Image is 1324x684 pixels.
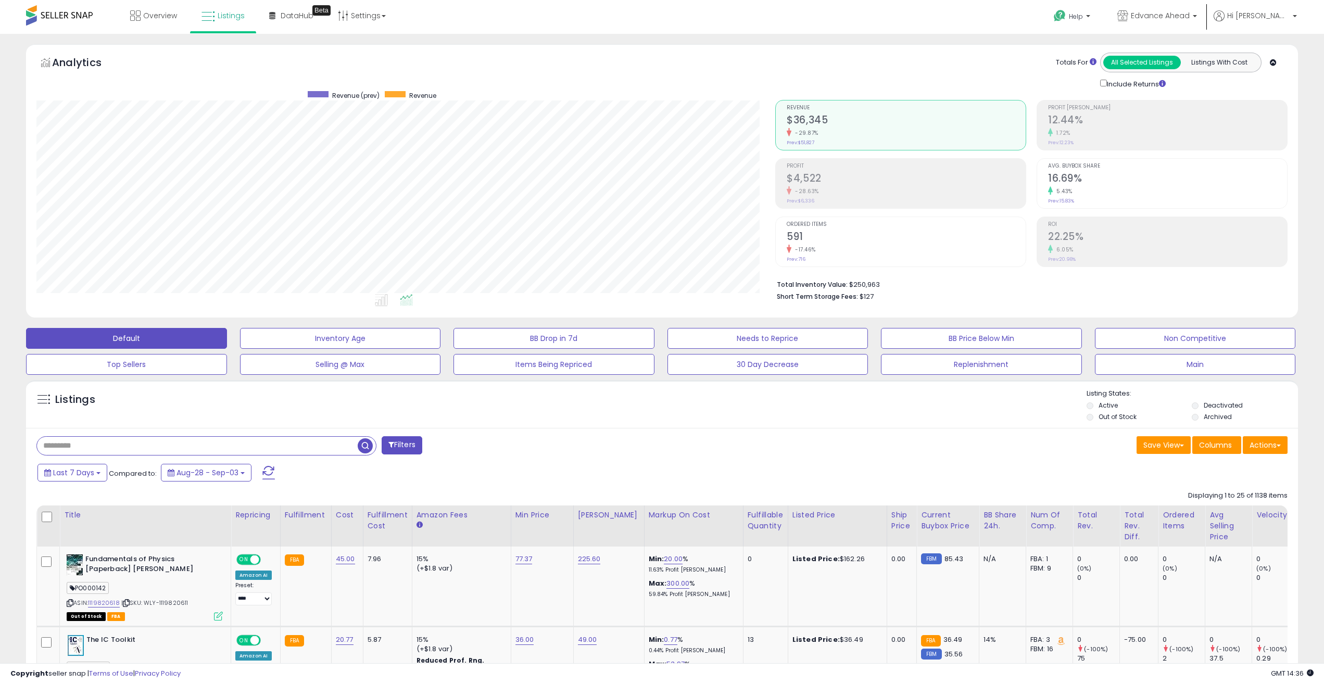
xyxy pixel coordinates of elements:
[88,599,120,607] a: 1119820618
[417,554,503,564] div: 15%
[860,292,874,301] span: $127
[1099,412,1137,421] label: Out of Stock
[649,554,735,574] div: %
[1204,412,1232,421] label: Archived
[1084,645,1108,653] small: (-100%)
[1163,654,1205,663] div: 2
[787,163,1026,169] span: Profit
[891,510,912,531] div: Ship Price
[235,651,272,661] div: Amazon AI
[1092,78,1178,90] div: Include Returns
[1209,554,1244,564] div: N/A
[1163,635,1205,644] div: 0
[777,277,1280,290] li: $250,963
[1256,554,1298,564] div: 0
[336,635,354,645] a: 20.77
[944,649,963,659] span: 35.56
[368,510,408,531] div: Fulfillment Cost
[649,554,664,564] b: Min:
[417,635,503,644] div: 15%
[515,635,534,645] a: 36.00
[368,635,404,644] div: 5.87
[235,582,272,605] div: Preset:
[1048,222,1287,227] span: ROI
[26,354,227,375] button: Top Sellers
[259,636,276,644] span: OFF
[85,554,212,576] b: Fundamentals of Physics [Paperback] [PERSON_NAME]
[649,659,667,669] b: Max:
[1199,440,1232,450] span: Columns
[1056,58,1096,68] div: Totals For
[578,554,601,564] a: 225.60
[1048,140,1074,146] small: Prev: 12.23%
[235,510,276,521] div: Repricing
[649,647,735,654] p: 0.44% Profit [PERSON_NAME]
[881,354,1082,375] button: Replenishment
[1053,9,1066,22] i: Get Help
[1103,56,1181,69] button: All Selected Listings
[515,510,569,521] div: Min Price
[135,668,181,678] a: Privacy Policy
[312,5,331,16] div: Tooltip anchor
[417,564,503,573] div: (+$1.8 var)
[667,328,868,349] button: Needs to Reprice
[748,510,784,531] div: Fulfillable Quantity
[1256,510,1294,521] div: Velocity
[161,464,251,482] button: Aug-28 - Sep-03
[121,599,188,607] span: | SKU: WLY-1119820611
[1124,635,1150,644] div: -75.00
[791,129,818,137] small: -29.87%
[417,510,507,521] div: Amazon Fees
[237,555,250,564] span: ON
[792,510,882,521] div: Listed Price
[1077,635,1119,644] div: 0
[67,635,84,656] img: 41zC-DkkCtL._SL40_.jpg
[409,91,436,100] span: Revenue
[176,467,238,478] span: Aug-28 - Sep-03
[1077,510,1115,531] div: Total Rev.
[37,464,107,482] button: Last 7 Days
[921,635,940,647] small: FBA
[417,644,503,654] div: (+$1.8 var)
[1095,354,1296,375] button: Main
[649,566,735,574] p: 11.63% Profit [PERSON_NAME]
[1030,644,1065,654] div: FBM: 16
[787,231,1026,245] h2: 591
[1188,491,1288,501] div: Displaying 1 to 25 of 1138 items
[791,187,819,195] small: -28.63%
[237,636,250,644] span: ON
[649,579,735,598] div: %
[787,114,1026,128] h2: $36,345
[52,55,122,72] h5: Analytics
[1069,12,1083,21] span: Help
[1077,654,1119,663] div: 75
[891,635,909,644] div: 0.00
[791,246,816,254] small: -17.46%
[1030,564,1065,573] div: FBM: 9
[417,656,485,665] b: Reduced Prof. Rng.
[1048,256,1076,262] small: Prev: 20.98%
[649,635,735,654] div: %
[55,392,95,407] h5: Listings
[983,554,1018,564] div: N/A
[748,554,780,564] div: 0
[515,554,533,564] a: 77.37
[332,91,380,100] span: Revenue (prev)
[748,635,780,644] div: 13
[1209,654,1252,663] div: 37.5
[1048,231,1287,245] h2: 22.25%
[787,256,805,262] small: Prev: 716
[143,10,177,21] span: Overview
[1030,554,1065,564] div: FBA: 1
[1256,573,1298,582] div: 0
[787,140,814,146] small: Prev: $51,827
[649,635,664,644] b: Min:
[792,554,840,564] b: Listed Price:
[921,510,975,531] div: Current Buybox Price
[1030,635,1065,644] div: FBA: 3
[1163,564,1177,573] small: (0%)
[664,554,683,564] a: 20.00
[218,10,245,21] span: Listings
[67,582,109,594] span: PO000142
[1256,654,1298,663] div: 0.29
